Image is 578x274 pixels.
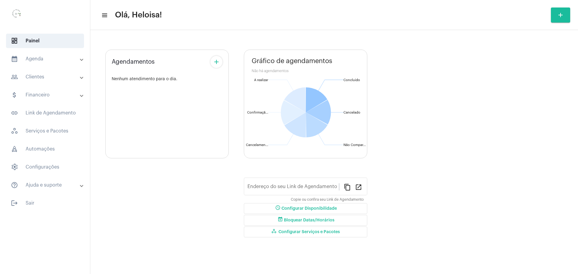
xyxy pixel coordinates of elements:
[6,142,84,156] span: Automações
[4,52,90,66] mat-expansion-panel-header: sidenav iconAgenda
[11,55,80,62] mat-panel-title: Agenda
[11,163,18,171] span: sidenav icon
[11,181,18,189] mat-icon: sidenav icon
[11,91,18,99] mat-icon: sidenav icon
[246,143,268,147] text: Cancelamen...
[115,10,162,20] span: Olá, Heloisa!
[112,77,222,81] div: Nenhum atendimento para o dia.
[11,181,80,189] mat-panel-title: Ajuda e suporte
[112,59,155,65] span: Agendamentos
[343,143,366,147] text: Não Compar...
[355,183,362,190] mat-icon: open_in_new
[252,57,332,65] span: Gráfico de agendamentos
[343,111,360,114] text: Cancelado
[6,196,84,210] span: Sair
[11,91,80,99] mat-panel-title: Financeiro
[343,78,360,82] text: Concluído
[4,70,90,84] mat-expansion-panel-header: sidenav iconClientes
[244,203,367,214] button: Configurar Disponibilidade
[11,55,18,62] mat-icon: sidenav icon
[4,178,90,192] mat-expansion-panel-header: sidenav iconAjuda e suporte
[277,217,284,224] mat-icon: event_busy
[6,34,84,48] span: Painel
[11,73,18,81] mat-icon: sidenav icon
[274,206,337,211] span: Configurar Disponibilidade
[213,58,220,65] mat-icon: add
[271,228,278,236] mat-icon: workspaces_outlined
[6,124,84,138] span: Serviços e Pacotes
[344,183,351,190] mat-icon: content_copy
[101,12,107,19] mat-icon: sidenav icon
[244,215,367,226] button: Bloquear Datas/Horários
[11,73,80,81] mat-panel-title: Clientes
[11,145,18,153] span: sidenav icon
[254,78,268,82] text: A realizar
[277,218,334,222] span: Bloquear Datas/Horários
[557,11,564,19] mat-icon: add
[6,106,84,120] span: Link de Agendamento
[5,3,29,27] img: 0d939d3e-dcd2-0964-4adc-7f8e0d1a206f.png
[6,160,84,174] span: Configurações
[4,88,90,102] mat-expansion-panel-header: sidenav iconFinanceiro
[11,199,18,207] mat-icon: sidenav icon
[11,109,18,117] mat-icon: sidenav icon
[274,205,281,212] mat-icon: schedule
[247,185,339,190] input: Link
[291,198,364,202] mat-hint: Copie ou confira seu Link de Agendamento
[271,230,340,234] span: Configurar Serviços e Pacotes
[244,227,367,237] button: Configurar Serviços e Pacotes
[247,111,268,114] text: Confirmaçã...
[11,37,18,44] span: sidenav icon
[11,127,18,135] span: sidenav icon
